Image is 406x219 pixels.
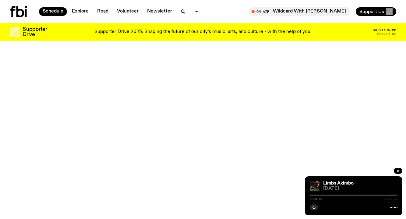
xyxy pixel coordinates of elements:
[143,7,176,16] a: Newsletter
[39,7,67,16] a: Schedule
[68,7,92,16] a: Explore
[323,181,354,186] a: Limbs Akimbo
[356,7,396,16] button: Support Us
[385,198,397,201] span: -:--:--
[373,28,396,32] span: 04:11:04:56
[94,29,312,35] p: Supporter Drive 2025: Shaping the future of our city’s music, arts, and culture - with the help o...
[310,181,320,191] img: Jackson sits at an outdoor table, legs crossed and gazing at a black and brown dog also sitting a...
[359,9,384,14] span: Support Us
[377,32,396,36] span: Remaining
[310,198,323,201] span: 0:00:00
[94,7,112,16] a: Read
[323,186,397,191] span: [DATE]
[113,7,142,16] a: Volunteer
[249,7,351,16] button: On AirWildcard With [PERSON_NAME]
[23,27,47,37] h3: Supporter Drive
